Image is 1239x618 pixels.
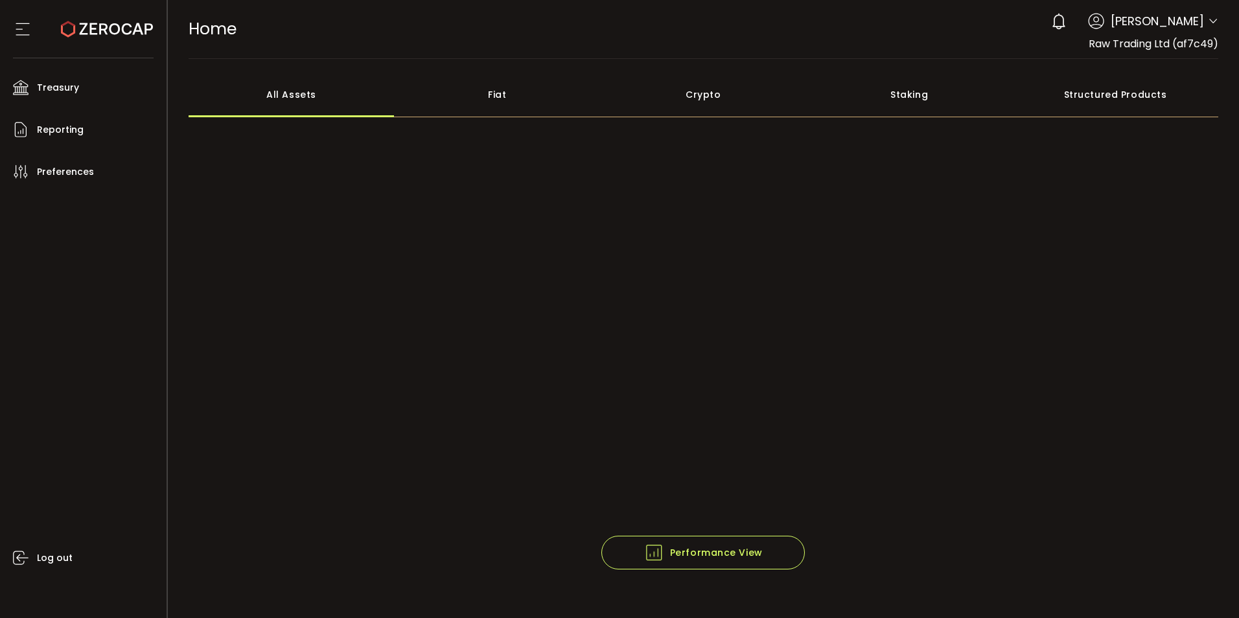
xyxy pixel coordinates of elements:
[1111,12,1204,30] span: [PERSON_NAME]
[601,536,805,569] button: Performance View
[1012,72,1218,117] div: Structured Products
[189,17,237,40] span: Home
[189,72,395,117] div: All Assets
[806,72,1012,117] div: Staking
[37,163,94,181] span: Preferences
[644,543,763,562] span: Performance View
[37,120,84,139] span: Reporting
[37,78,79,97] span: Treasury
[600,72,806,117] div: Crypto
[37,549,73,567] span: Log out
[1089,36,1218,51] span: Raw Trading Ltd (af7c49)
[394,72,600,117] div: Fiat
